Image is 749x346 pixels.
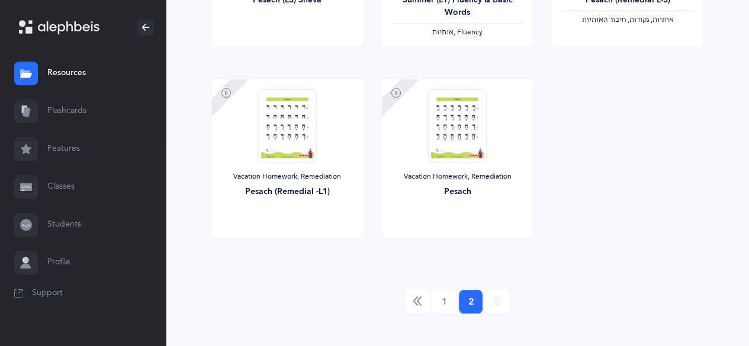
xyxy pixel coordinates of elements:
a: 2 [459,290,483,313]
span: Support [32,287,63,299]
div: Pesach [391,186,523,198]
img: Pesach__R-A_Rem_L2_EN_thumbnail_1743138701.png [428,89,486,163]
span: ‫אותיות‬ [432,28,454,36]
div: , Fluency [391,28,523,37]
span: ‫אותיות, נקודות, חיבור האותיות‬ [581,15,673,24]
img: Pesach_Rem_-_R-A__EN_thumbnail_1743138584.png [258,89,316,163]
iframe: Drift Widget Chat Controller [690,287,735,332]
div: Vacation Homework, Remediation [221,172,353,182]
div: Pesach (Remedial -L1) [221,186,353,198]
a: 1 [432,290,456,313]
div: Vacation Homework, Remediation [391,172,523,182]
a: Previous [406,290,429,313]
